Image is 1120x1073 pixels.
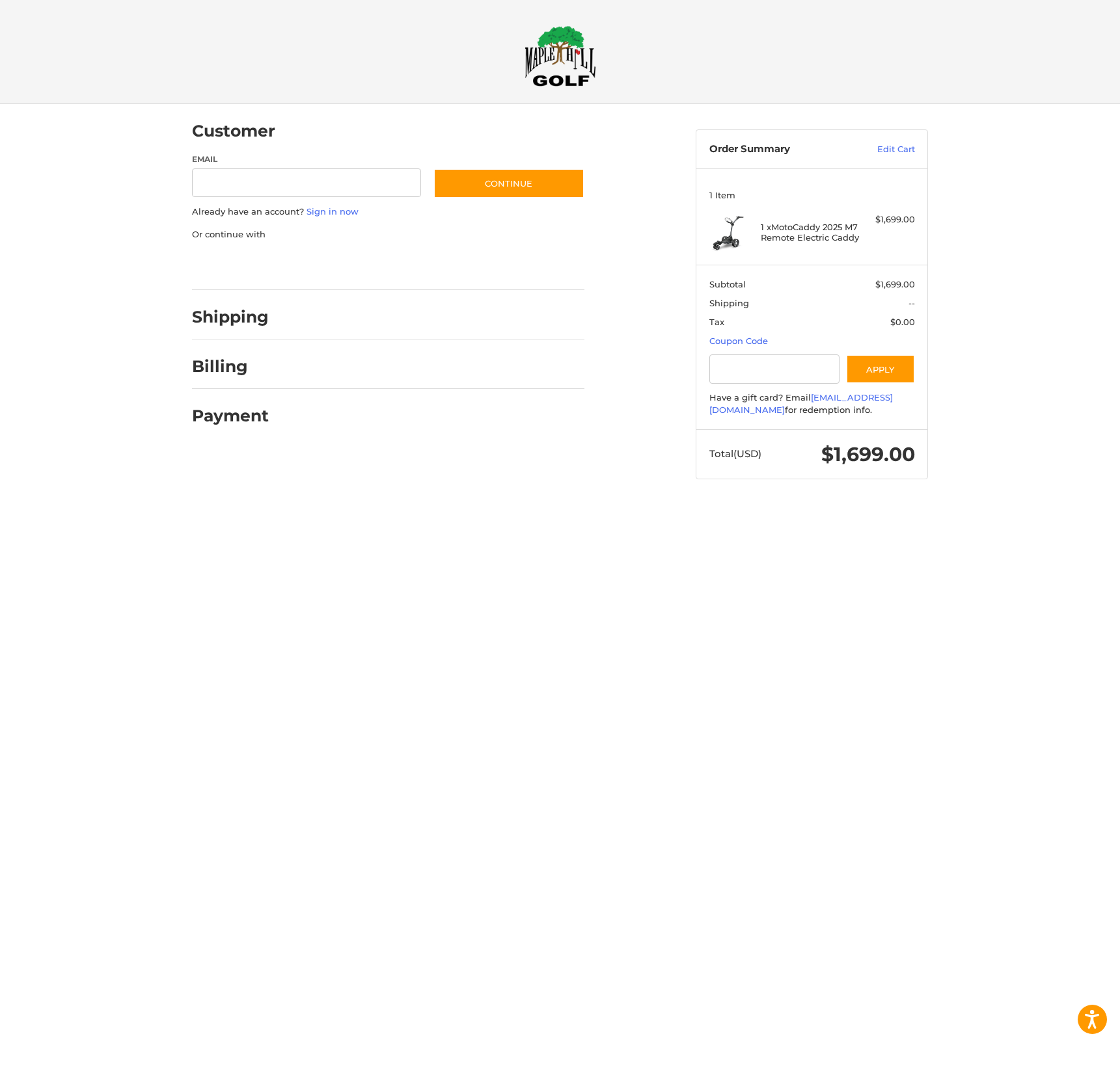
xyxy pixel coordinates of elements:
iframe: PayPal-venmo [409,254,506,277]
button: Apply [846,354,915,384]
div: Have a gift card? Email for redemption info. [709,391,915,417]
input: Gift Certificate or Coupon Code [709,354,840,384]
h3: 1 Item [709,190,915,200]
img: Maple Hill Golf [525,25,596,86]
h2: Customer [192,121,275,141]
a: Sign in now [307,206,359,217]
span: Total (USD) [709,447,761,460]
span: -- [908,298,915,308]
h2: Payment [192,406,269,426]
span: Tax [709,317,724,327]
h3: Order Summary [709,143,849,156]
label: Email [192,153,421,165]
span: Shipping [709,298,749,308]
h2: Shipping [192,307,269,327]
p: Already have an account? [192,205,584,219]
div: $1,699.00 [864,213,915,226]
button: Continue [433,168,584,198]
span: $1,699.00 [821,442,915,466]
span: Subtotal [709,279,746,289]
span: $1,699.00 [875,279,915,289]
p: Or continue with [192,228,584,241]
h2: Billing [192,356,268,377]
span: $0.00 [890,317,915,327]
iframe: PayPal-paylater [298,254,396,277]
h4: 1 x MotoCaddy 2025 M7 Remote Electric Caddy [761,222,860,243]
a: Coupon Code [709,336,768,346]
a: Edit Cart [849,143,915,156]
iframe: PayPal-paypal [188,254,286,277]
